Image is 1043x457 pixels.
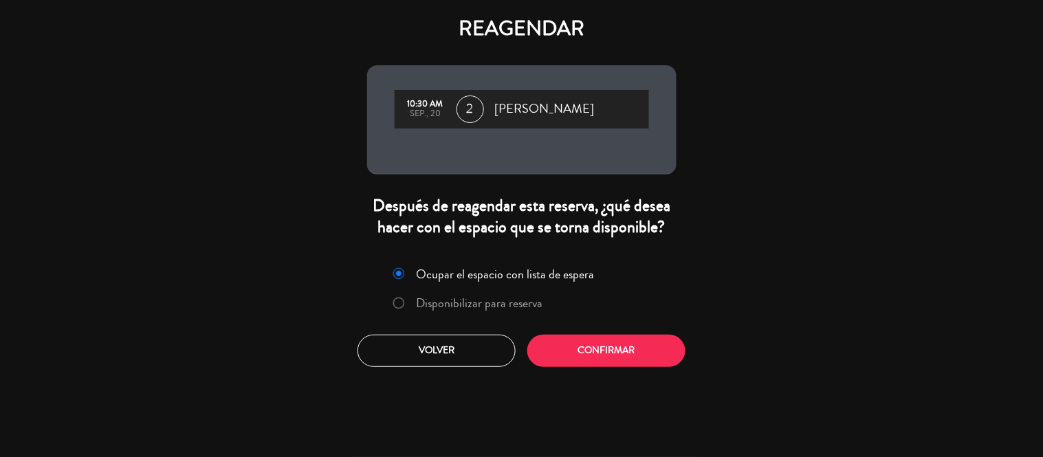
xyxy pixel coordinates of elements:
button: Confirmar [527,335,685,367]
label: Disponibilizar para reserva [416,297,542,309]
label: Ocupar el espacio con lista de espera [416,268,594,280]
span: 2 [457,96,484,123]
span: [PERSON_NAME] [495,99,595,120]
h4: REAGENDAR [367,16,677,41]
div: Después de reagendar esta reserva, ¿qué desea hacer con el espacio que se torna disponible? [367,195,677,238]
button: Volver [358,335,516,367]
div: 10:30 AM [402,100,450,109]
div: sep., 20 [402,109,450,119]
